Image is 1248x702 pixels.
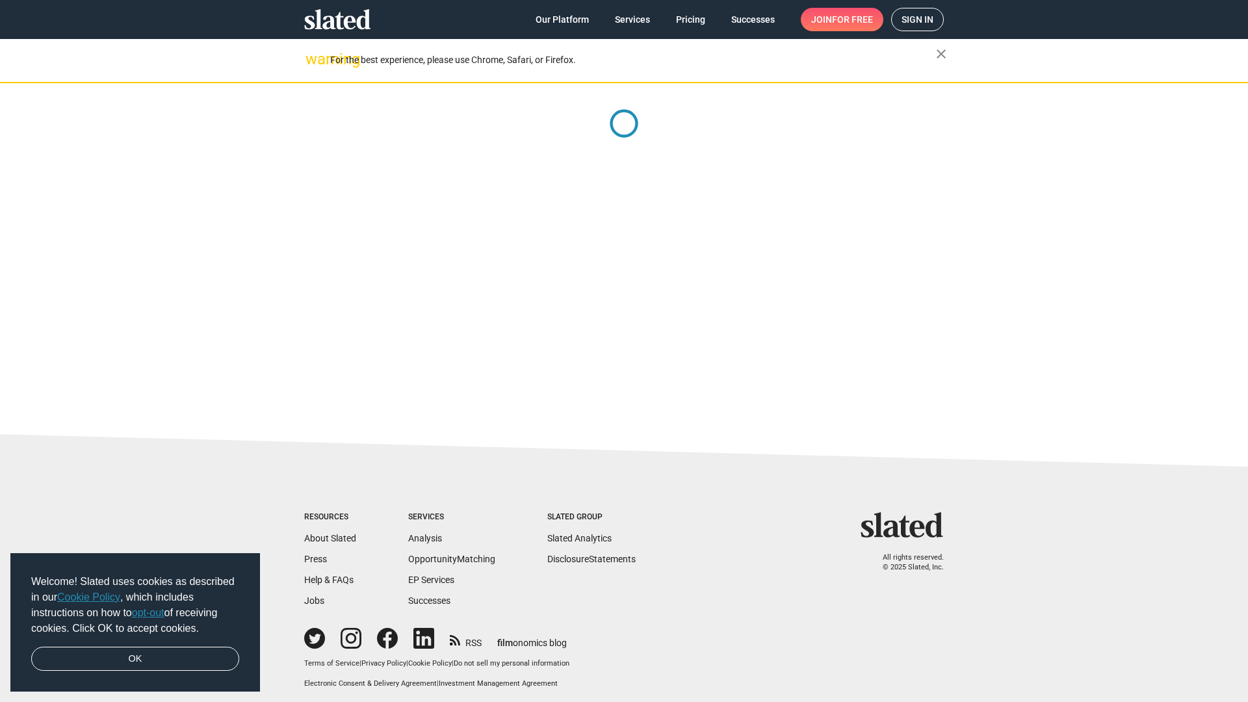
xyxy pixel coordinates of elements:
[497,638,513,648] span: film
[31,647,239,671] a: dismiss cookie message
[132,607,164,618] a: opt-out
[406,659,408,668] span: |
[450,629,482,649] a: RSS
[902,8,933,31] span: Sign in
[408,554,495,564] a: OpportunityMatching
[604,8,660,31] a: Services
[497,627,567,649] a: filmonomics blog
[330,51,936,69] div: For the best experience, please use Chrome, Safari, or Firefox.
[536,8,589,31] span: Our Platform
[666,8,716,31] a: Pricing
[361,659,406,668] a: Privacy Policy
[891,8,944,31] a: Sign in
[437,679,439,688] span: |
[57,591,120,603] a: Cookie Policy
[304,659,359,668] a: Terms of Service
[304,595,324,606] a: Jobs
[832,8,873,31] span: for free
[359,659,361,668] span: |
[305,51,321,67] mat-icon: warning
[869,553,944,572] p: All rights reserved. © 2025 Slated, Inc.
[408,533,442,543] a: Analysis
[10,553,260,692] div: cookieconsent
[31,574,239,636] span: Welcome! Slated uses cookies as described in our , which includes instructions on how to of recei...
[439,679,558,688] a: Investment Management Agreement
[452,659,454,668] span: |
[547,533,612,543] a: Slated Analytics
[801,8,883,31] a: Joinfor free
[676,8,705,31] span: Pricing
[304,554,327,564] a: Press
[408,512,495,523] div: Services
[408,595,450,606] a: Successes
[721,8,785,31] a: Successes
[811,8,873,31] span: Join
[615,8,650,31] span: Services
[454,659,569,669] button: Do not sell my personal information
[304,533,356,543] a: About Slated
[408,575,454,585] a: EP Services
[304,679,437,688] a: Electronic Consent & Delivery Agreement
[408,659,452,668] a: Cookie Policy
[933,46,949,62] mat-icon: close
[547,512,636,523] div: Slated Group
[731,8,775,31] span: Successes
[304,512,356,523] div: Resources
[525,8,599,31] a: Our Platform
[547,554,636,564] a: DisclosureStatements
[304,575,354,585] a: Help & FAQs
